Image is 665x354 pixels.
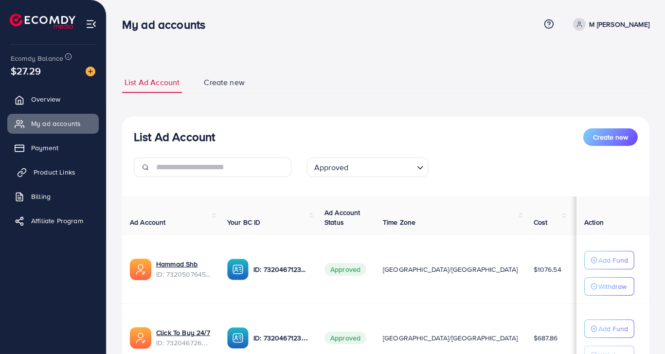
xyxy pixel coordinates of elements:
[324,208,360,227] span: Ad Account Status
[7,114,99,133] a: My ad accounts
[584,277,634,296] button: Withdraw
[156,259,198,269] a: Hammad Shb
[584,319,634,338] button: Add Fund
[307,158,429,177] div: Search for option
[598,254,628,266] p: Add Fund
[156,259,212,279] div: <span class='underline'>Hammad Shb</span></br>7320507645020880897
[125,77,180,88] span: List Ad Account
[11,64,41,78] span: $27.29
[569,18,649,31] a: M [PERSON_NAME]
[86,67,95,76] img: image
[324,263,366,276] span: Approved
[31,94,60,104] span: Overview
[383,333,518,343] span: [GEOGRAPHIC_DATA]/[GEOGRAPHIC_DATA]
[11,53,63,63] span: Ecomdy Balance
[86,18,97,30] img: menu
[156,328,212,348] div: <span class='underline'>Click To Buy 24/7</span></br>7320467267140190209
[34,167,75,177] span: Product Links
[7,138,99,158] a: Payment
[624,310,658,347] iframe: Chat
[534,265,561,274] span: $1076.54
[598,281,627,292] p: Withdraw
[10,14,75,29] img: logo
[31,143,58,153] span: Payment
[253,332,309,344] p: ID: 7320467123262734338
[122,18,213,32] h3: My ad accounts
[156,338,212,348] span: ID: 7320467267140190209
[7,211,99,230] a: Affiliate Program
[130,217,166,227] span: Ad Account
[130,327,151,349] img: ic-ads-acc.e4c84228.svg
[204,77,245,88] span: Create new
[156,328,210,337] a: Click To Buy 24/7
[134,130,215,144] h3: List Ad Account
[7,187,99,206] a: Billing
[253,264,309,275] p: ID: 7320467123262734338
[227,217,261,227] span: Your BC ID
[534,333,558,343] span: $687.86
[324,332,366,344] span: Approved
[31,192,51,201] span: Billing
[227,327,249,349] img: ic-ba-acc.ded83a64.svg
[156,269,212,279] span: ID: 7320507645020880897
[31,216,83,226] span: Affiliate Program
[383,265,518,274] span: [GEOGRAPHIC_DATA]/[GEOGRAPHIC_DATA]
[7,162,99,182] a: Product Links
[130,259,151,280] img: ic-ads-acc.e4c84228.svg
[351,159,413,175] input: Search for option
[593,132,628,142] span: Create new
[590,18,649,30] p: M [PERSON_NAME]
[584,251,634,269] button: Add Fund
[227,259,249,280] img: ic-ba-acc.ded83a64.svg
[31,119,81,128] span: My ad accounts
[7,89,99,109] a: Overview
[312,160,350,175] span: Approved
[383,217,415,227] span: Time Zone
[598,323,628,335] p: Add Fund
[584,217,604,227] span: Action
[583,128,638,146] button: Create new
[534,217,548,227] span: Cost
